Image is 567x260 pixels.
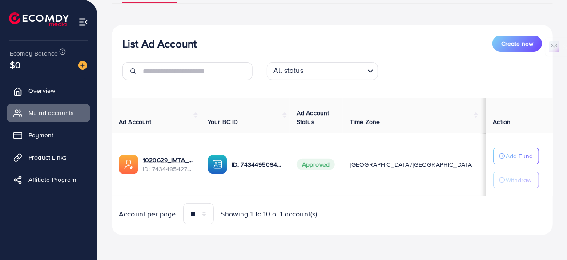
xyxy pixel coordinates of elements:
[122,37,197,50] h3: List Ad Account
[350,117,380,126] span: Time Zone
[28,175,76,184] span: Affiliate Program
[9,12,69,26] img: logo
[493,148,539,164] button: Add Fund
[78,61,87,70] img: image
[143,164,193,173] span: ID: 7434495427216637968
[28,108,74,117] span: My ad accounts
[297,108,330,126] span: Ad Account Status
[7,104,90,122] a: My ad accounts
[7,171,90,188] a: Affiliate Program
[119,117,152,126] span: Ad Account
[272,64,305,78] span: All status
[267,62,378,80] div: Search for option
[306,64,364,78] input: Search for option
[10,49,58,58] span: Ecomdy Balance
[7,82,90,100] a: Overview
[221,209,318,219] span: Showing 1 To 10 of 1 account(s)
[208,117,238,126] span: Your BC ID
[493,172,539,188] button: Withdraw
[232,159,282,170] p: ID: 7434495094244982801
[7,148,90,166] a: Product Links
[208,155,227,174] img: ic-ba-acc.ded83a64.svg
[297,159,335,170] span: Approved
[506,175,532,185] p: Withdraw
[143,156,193,174] div: <span class='underline'>1020629_IMTA_1730978365789</span></br>7434495427216637968
[501,39,533,48] span: Create new
[7,126,90,144] a: Payment
[493,117,511,126] span: Action
[119,155,138,174] img: ic-ads-acc.e4c84228.svg
[492,36,542,52] button: Create new
[78,17,88,27] img: menu
[119,209,176,219] span: Account per page
[529,220,560,253] iframe: Chat
[28,86,55,95] span: Overview
[350,160,474,169] span: [GEOGRAPHIC_DATA]/[GEOGRAPHIC_DATA]
[10,58,20,71] span: $0
[28,131,53,140] span: Payment
[143,156,193,164] a: 1020629_IMTA_1730978365789
[28,153,67,162] span: Product Links
[506,151,533,161] p: Add Fund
